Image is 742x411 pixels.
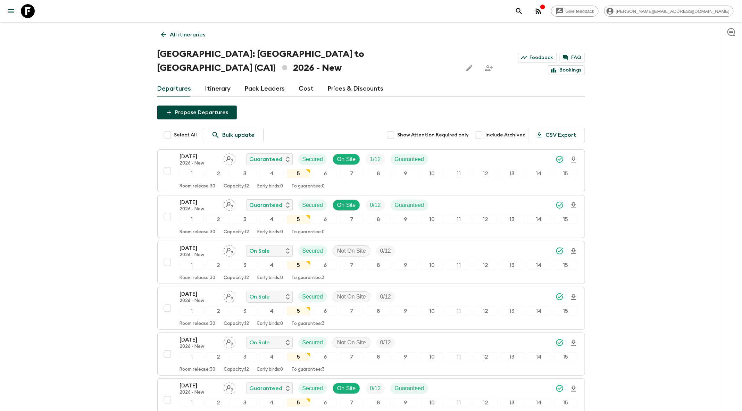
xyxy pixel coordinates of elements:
[157,28,209,42] a: All itineraries
[569,385,578,393] svg: Download Onboarding
[180,275,216,281] p: Room release: 30
[500,398,524,407] div: 13
[420,398,444,407] div: 10
[337,384,356,393] p: On Site
[157,47,457,75] h1: [GEOGRAPHIC_DATA]: [GEOGRAPHIC_DATA] to [GEOGRAPHIC_DATA] (CA1) 2026 - New
[529,128,585,142] button: CSV Export
[180,152,218,161] p: [DATE]
[333,291,370,302] div: Not On Site
[340,261,364,270] div: 7
[380,247,391,255] p: 0 / 12
[556,338,564,347] svg: Synced Successfully
[174,132,197,139] span: Select All
[420,352,444,361] div: 10
[157,106,237,119] button: Propose Departures
[206,169,230,178] div: 2
[302,201,323,209] p: Secured
[393,398,417,407] div: 9
[527,398,551,407] div: 14
[313,169,337,178] div: 6
[180,344,218,350] p: 2026 - New
[180,215,204,224] div: 1
[180,161,218,166] p: 2026 - New
[462,61,476,75] button: Edit this itinerary
[180,307,204,316] div: 1
[474,398,498,407] div: 12
[500,169,524,178] div: 13
[224,184,249,189] p: Capacity: 12
[340,398,364,407] div: 7
[420,261,444,270] div: 10
[340,307,364,316] div: 7
[313,261,337,270] div: 6
[157,333,585,376] button: [DATE]2026 - NewAssign pack leaderOn SaleSecuredNot On SiteTrip Fill123456789101112131415Room rel...
[224,229,249,235] p: Capacity: 12
[556,201,564,209] svg: Synced Successfully
[180,298,218,304] p: 2026 - New
[224,321,249,327] p: Capacity: 12
[170,31,206,39] p: All itineraries
[569,339,578,347] svg: Download Onboarding
[260,307,284,316] div: 4
[298,337,327,348] div: Secured
[260,261,284,270] div: 4
[560,53,585,62] a: FAQ
[258,275,283,281] p: Early birds: 0
[258,367,283,372] p: Early birds: 0
[393,307,417,316] div: 9
[474,307,498,316] div: 12
[206,261,230,270] div: 2
[447,352,471,361] div: 11
[313,215,337,224] div: 6
[224,293,235,299] span: Assign pack leader
[447,398,471,407] div: 11
[518,53,557,62] a: Feedback
[527,307,551,316] div: 14
[313,398,337,407] div: 6
[393,261,417,270] div: 9
[333,200,360,211] div: On Site
[337,338,366,347] p: Not On Site
[420,215,444,224] div: 10
[298,200,327,211] div: Secured
[366,200,385,211] div: Trip Fill
[250,155,283,163] p: Guaranteed
[180,381,218,390] p: [DATE]
[180,390,218,395] p: 2026 - New
[556,293,564,301] svg: Synced Successfully
[337,155,356,163] p: On Site
[376,245,395,257] div: Trip Fill
[250,247,270,255] p: On Sale
[337,293,366,301] p: Not On Site
[206,215,230,224] div: 2
[233,307,257,316] div: 3
[157,287,585,330] button: [DATE]2026 - NewAssign pack leaderOn SaleSecuredNot On SiteTrip Fill123456789101112131415Room rel...
[393,215,417,224] div: 9
[512,4,526,18] button: search adventures
[554,352,578,361] div: 15
[224,385,235,390] span: Assign pack leader
[500,352,524,361] div: 13
[370,155,381,163] p: 1 / 12
[250,201,283,209] p: Guaranteed
[298,245,327,257] div: Secured
[4,4,18,18] button: menu
[258,184,283,189] p: Early birds: 0
[313,352,337,361] div: 6
[180,169,204,178] div: 1
[206,398,230,407] div: 2
[367,261,391,270] div: 8
[500,215,524,224] div: 13
[224,156,235,161] span: Assign pack leader
[302,338,323,347] p: Secured
[286,261,310,270] div: 5
[313,307,337,316] div: 6
[527,261,551,270] div: 14
[393,169,417,178] div: 9
[604,6,734,17] div: [PERSON_NAME][EMAIL_ADDRESS][DOMAIN_NAME]
[224,275,249,281] p: Capacity: 12
[206,352,230,361] div: 2
[500,307,524,316] div: 13
[554,215,578,224] div: 15
[398,132,469,139] span: Show Attention Required only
